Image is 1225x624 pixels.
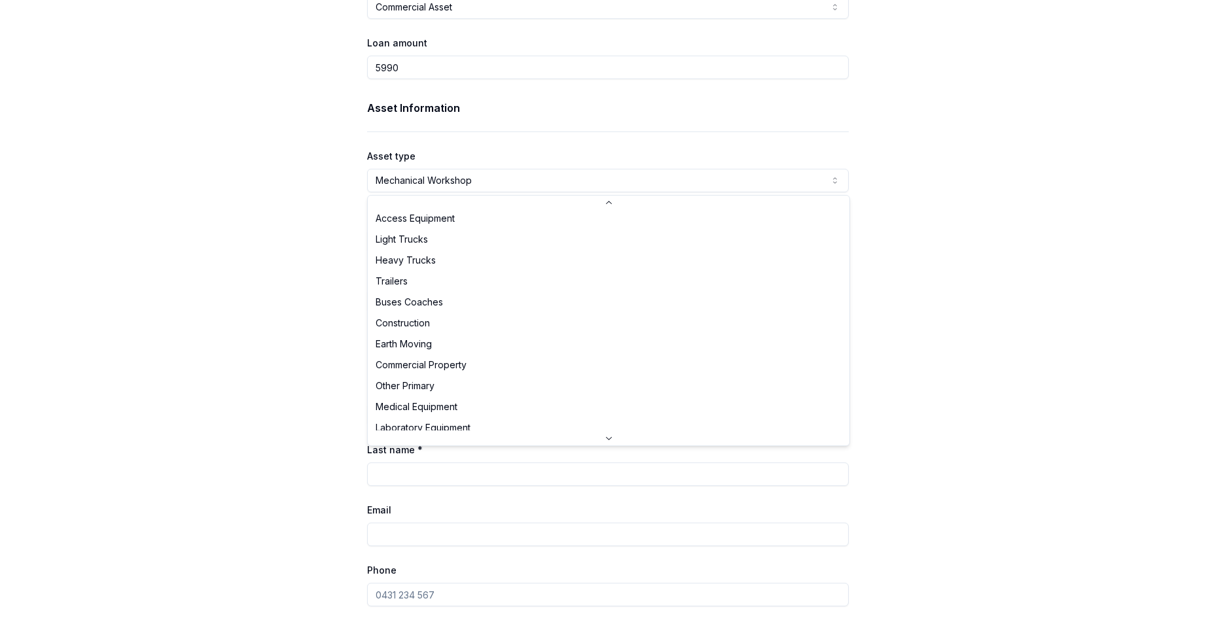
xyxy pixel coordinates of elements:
span: Light Trucks [376,233,428,246]
span: Trailers [376,275,408,288]
span: Other Primary [376,379,435,392]
span: Construction [376,317,430,330]
span: Heavy Trucks [376,254,436,267]
span: Access Equipment [376,212,455,225]
span: Earth Moving [376,338,432,351]
span: Buses Coaches [376,296,443,309]
span: Laboratory Equipment [376,421,470,434]
span: Commercial Property [376,358,467,372]
span: Medical Equipment [376,400,457,413]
